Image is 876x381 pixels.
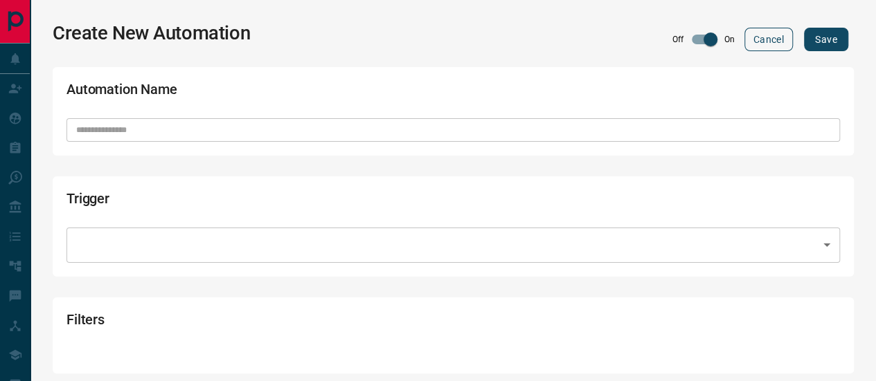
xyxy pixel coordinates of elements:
[66,81,530,104] h2: Automation Name
[724,33,734,46] p: On
[697,26,724,53] span: Inactive / Active
[66,311,530,335] h2: Filters
[804,28,848,51] button: Save
[744,28,793,51] button: Cancel
[66,190,530,214] h2: Trigger
[53,22,250,44] h1: Create New Automation
[672,33,683,46] p: Off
